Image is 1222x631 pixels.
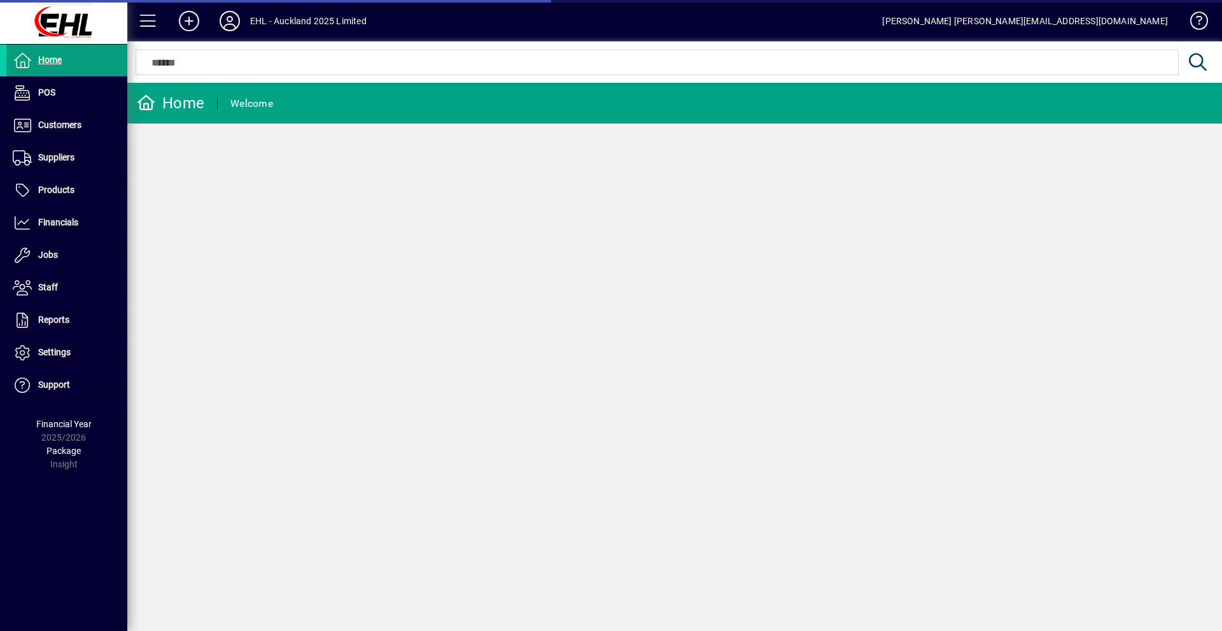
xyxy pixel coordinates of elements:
a: Suppliers [6,142,127,174]
span: Products [38,185,74,195]
a: Products [6,174,127,206]
span: Reports [38,315,69,325]
span: Customers [38,120,81,130]
a: Reports [6,304,127,336]
span: Home [38,55,62,65]
a: Customers [6,110,127,141]
div: Home [137,93,204,113]
span: Staff [38,282,58,292]
span: Package [46,446,81,456]
span: Financial Year [36,419,92,429]
button: Profile [209,10,250,32]
span: POS [38,87,55,97]
a: Support [6,369,127,401]
div: Welcome [230,94,273,114]
span: Financials [38,217,78,227]
a: Settings [6,337,127,369]
button: Add [169,10,209,32]
span: Jobs [38,250,58,260]
a: Knowledge Base [1181,3,1206,44]
a: Financials [6,207,127,239]
span: Suppliers [38,152,74,162]
span: Settings [38,347,71,357]
a: Jobs [6,239,127,271]
div: EHL - Auckland 2025 Limited [250,11,367,31]
a: POS [6,77,127,109]
a: Staff [6,272,127,304]
div: [PERSON_NAME] [PERSON_NAME][EMAIL_ADDRESS][DOMAIN_NAME] [882,11,1168,31]
span: Support [38,379,70,390]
